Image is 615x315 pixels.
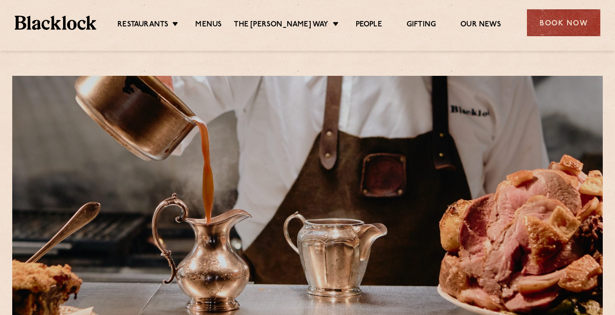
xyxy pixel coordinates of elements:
[460,20,501,31] a: Our News
[15,16,96,29] img: BL_Textured_Logo-footer-cropped.svg
[234,20,328,31] a: The [PERSON_NAME] Way
[117,20,168,31] a: Restaurants
[356,20,382,31] a: People
[195,20,222,31] a: Menus
[407,20,436,31] a: Gifting
[527,9,600,36] div: Book Now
